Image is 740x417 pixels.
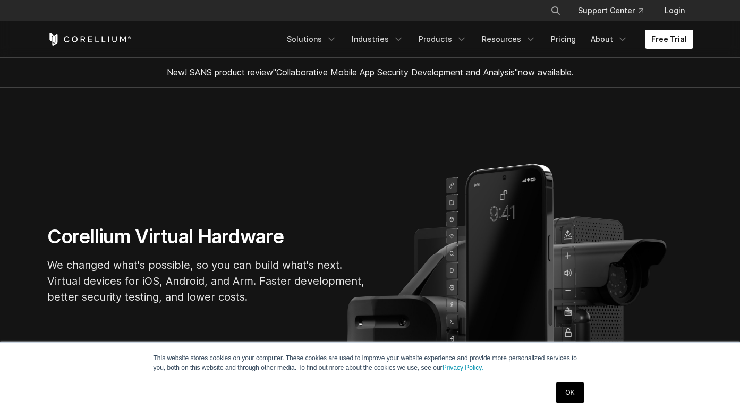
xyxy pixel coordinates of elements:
[538,1,693,20] div: Navigation Menu
[556,382,583,403] a: OK
[273,67,518,78] a: "Collaborative Mobile App Security Development and Analysis"
[656,1,693,20] a: Login
[545,30,582,49] a: Pricing
[412,30,473,49] a: Products
[443,364,483,371] a: Privacy Policy.
[475,30,542,49] a: Resources
[345,30,410,49] a: Industries
[154,353,587,372] p: This website stores cookies on your computer. These cookies are used to improve your website expe...
[47,225,366,249] h1: Corellium Virtual Hardware
[47,257,366,305] p: We changed what's possible, so you can build what's next. Virtual devices for iOS, Android, and A...
[47,33,132,46] a: Corellium Home
[280,30,693,49] div: Navigation Menu
[645,30,693,49] a: Free Trial
[546,1,565,20] button: Search
[584,30,634,49] a: About
[569,1,652,20] a: Support Center
[167,67,574,78] span: New! SANS product review now available.
[280,30,343,49] a: Solutions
